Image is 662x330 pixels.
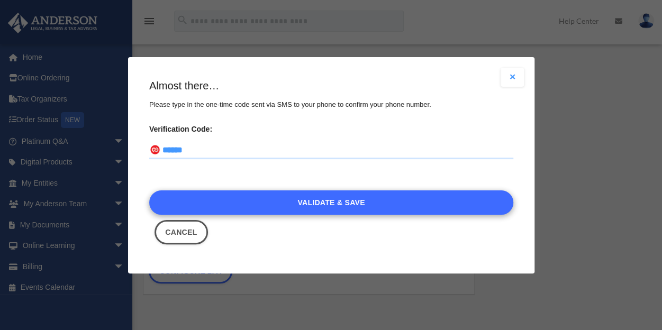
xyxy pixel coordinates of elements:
label: Verification Code: [149,122,513,136]
input: Verification Code: [149,142,513,159]
h3: Almost there… [149,78,513,93]
a: Validate & Save [149,190,513,214]
button: Close modal [501,68,524,87]
p: Please type in the one-time code sent via SMS to your phone to confirm your phone number. [149,98,513,111]
button: Close this dialog window [155,219,208,244]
